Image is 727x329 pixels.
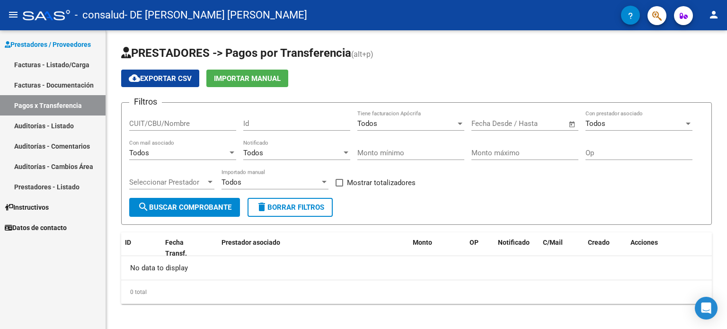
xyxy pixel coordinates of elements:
button: Exportar CSV [121,70,199,87]
datatable-header-cell: Prestador asociado [218,232,409,264]
div: Open Intercom Messenger [695,297,718,320]
span: Mostrar totalizadores [347,177,416,188]
datatable-header-cell: OP [466,232,494,264]
mat-icon: cloud_download [129,72,140,84]
datatable-header-cell: Monto [409,232,466,264]
span: Borrar Filtros [256,203,324,212]
datatable-header-cell: C/Mail [539,232,584,264]
datatable-header-cell: ID [121,232,161,264]
span: Prestador asociado [222,239,280,246]
span: PRESTADORES -> Pagos por Transferencia [121,46,351,60]
span: Fecha Transf. [165,239,187,257]
datatable-header-cell: Acciones [627,232,712,264]
span: Buscar Comprobante [138,203,231,212]
span: Prestadores / Proveedores [5,39,91,50]
span: - consalud [75,5,124,26]
datatable-header-cell: Notificado [494,232,539,264]
button: Buscar Comprobante [129,198,240,217]
span: Todos [129,149,149,157]
mat-icon: person [708,9,719,20]
span: Seleccionar Prestador [129,178,206,187]
span: Datos de contacto [5,222,67,233]
span: Todos [243,149,263,157]
button: Importar Manual [206,70,288,87]
span: Exportar CSV [129,74,192,83]
button: Open calendar [567,119,578,130]
span: OP [470,239,479,246]
input: Start date [471,119,502,128]
span: Instructivos [5,202,49,213]
span: Acciones [630,239,658,246]
div: No data to display [121,256,712,280]
datatable-header-cell: Creado [584,232,627,264]
span: (alt+p) [351,50,373,59]
span: - DE [PERSON_NAME] [PERSON_NAME] [124,5,307,26]
span: Todos [357,119,377,128]
div: 0 total [121,280,712,304]
mat-icon: delete [256,201,267,213]
span: Monto [413,239,432,246]
datatable-header-cell: Fecha Transf. [161,232,204,264]
input: End date [511,119,557,128]
span: Todos [585,119,605,128]
span: C/Mail [543,239,563,246]
span: ID [125,239,131,246]
button: Borrar Filtros [248,198,333,217]
span: Creado [588,239,610,246]
span: Notificado [498,239,530,246]
span: Importar Manual [214,74,281,83]
h3: Filtros [129,95,162,108]
mat-icon: search [138,201,149,213]
mat-icon: menu [8,9,19,20]
span: Todos [222,178,241,187]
